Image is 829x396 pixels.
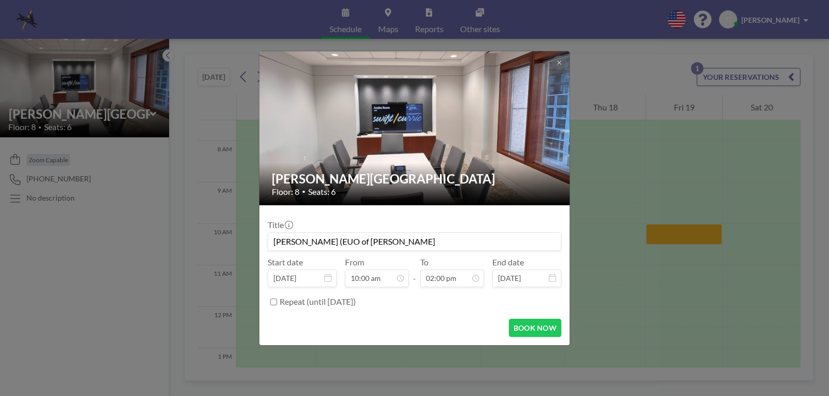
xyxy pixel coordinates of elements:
[259,11,571,245] img: 537.png
[302,188,306,195] span: •
[280,296,356,307] label: Repeat (until [DATE])
[268,257,303,267] label: Start date
[420,257,429,267] label: To
[345,257,364,267] label: From
[272,187,299,197] span: Floor: 8
[509,319,561,337] button: BOOK NOW
[308,187,336,197] span: Seats: 6
[268,220,292,230] label: Title
[268,233,561,250] input: Tammy's reservation
[413,261,416,284] span: -
[272,171,558,187] h2: [PERSON_NAME][GEOGRAPHIC_DATA]
[492,257,524,267] label: End date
